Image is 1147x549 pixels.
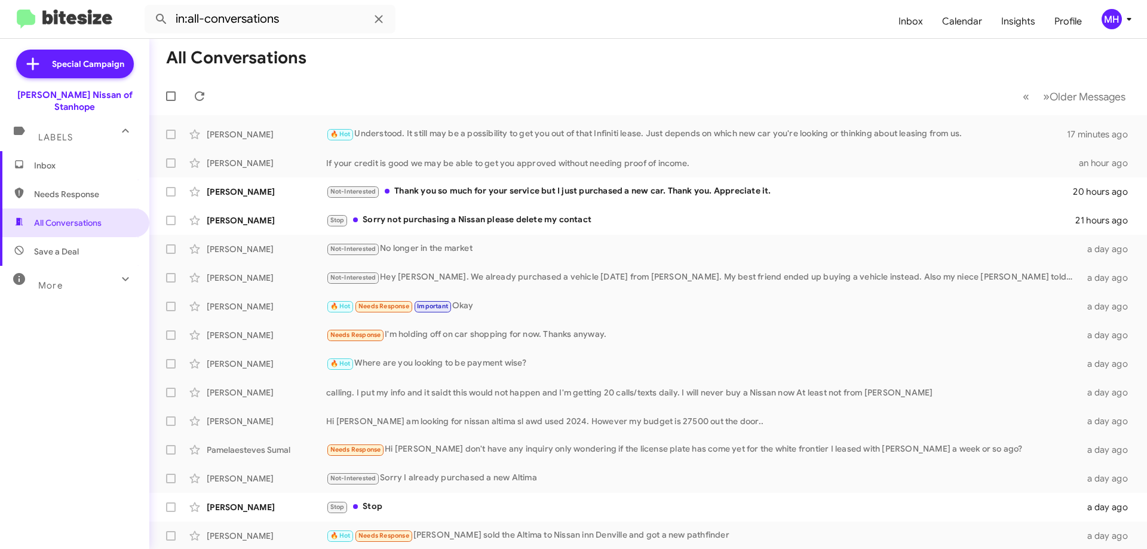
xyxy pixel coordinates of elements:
div: 17 minutes ago [1067,128,1137,140]
span: More [38,280,63,291]
div: Where are you looking to be payment wise? [326,357,1080,370]
span: » [1043,89,1050,104]
div: a day ago [1080,243,1137,255]
span: Special Campaign [52,58,124,70]
a: Profile [1045,4,1091,39]
span: 🔥 Hot [330,532,351,539]
span: Needs Response [330,331,381,339]
div: [PERSON_NAME] [207,530,326,542]
div: a day ago [1080,272,1137,284]
div: a day ago [1080,415,1137,427]
div: [PERSON_NAME] [207,272,326,284]
div: Sorry not purchasing a Nissan please delete my contact [326,213,1075,227]
span: Inbox [34,160,136,171]
span: Needs Response [34,188,136,200]
div: Hi [PERSON_NAME] don't have any inquiry only wondering if the license plate has come yet for the ... [326,443,1080,456]
div: a day ago [1080,530,1137,542]
div: a day ago [1080,387,1137,398]
span: Not-Interested [330,274,376,281]
div: Hi [PERSON_NAME] am looking for nissan altima sl awd used 2024. However my budget is 27500 out th... [326,415,1080,427]
div: [PERSON_NAME] [207,243,326,255]
div: [PERSON_NAME] [207,128,326,140]
span: Not-Interested [330,188,376,195]
div: [PERSON_NAME] [207,473,326,484]
span: Save a Deal [34,246,79,257]
div: a day ago [1080,358,1137,370]
div: [PERSON_NAME] sold the Altima to Nissan inn Denville and got a new pathfinder [326,529,1080,542]
span: Not-Interested [330,474,376,482]
div: Thank you so much for your service but I just purchased a new car. Thank you. Appreciate it. [326,185,1073,198]
span: Not-Interested [330,245,376,253]
div: a day ago [1080,300,1137,312]
button: MH [1091,9,1134,29]
a: Insights [992,4,1045,39]
div: If your credit is good we may be able to get you approved without needing proof of income. [326,157,1079,169]
span: « [1023,89,1029,104]
span: 🔥 Hot [330,302,351,310]
div: a day ago [1080,501,1137,513]
span: Needs Response [358,302,409,310]
div: [PERSON_NAME] [207,501,326,513]
div: Understood. It still may be a possibility to get you out of that Infiniti lease. Just depends on ... [326,127,1067,141]
div: I'm holding off on car shopping for now. Thanks anyway. [326,328,1080,342]
div: 21 hours ago [1075,214,1137,226]
input: Search [145,5,395,33]
a: Inbox [889,4,933,39]
div: Sorry I already purchased a new Altima [326,471,1080,485]
div: an hour ago [1079,157,1137,169]
span: 🔥 Hot [330,360,351,367]
div: a day ago [1080,329,1137,341]
div: 20 hours ago [1073,186,1137,198]
div: [PERSON_NAME] [207,214,326,226]
div: calling. I put my info and it saidt this would not happen and I'm getting 20 calls/texts daily. I... [326,387,1080,398]
div: MH [1102,9,1122,29]
a: Special Campaign [16,50,134,78]
button: Next [1036,84,1133,109]
span: All Conversations [34,217,102,229]
div: a day ago [1080,444,1137,456]
nav: Page navigation example [1016,84,1133,109]
span: Labels [38,132,73,143]
div: [PERSON_NAME] [207,329,326,341]
span: Needs Response [358,532,409,539]
span: Stop [330,503,345,511]
a: Calendar [933,4,992,39]
div: [PERSON_NAME] [207,415,326,427]
div: [PERSON_NAME] [207,300,326,312]
span: Older Messages [1050,90,1125,103]
span: Needs Response [330,446,381,453]
div: Hey [PERSON_NAME]. We already purchased a vehicle [DATE] from [PERSON_NAME]. My best friend ended... [326,271,1080,284]
div: Okay [326,299,1080,313]
span: Important [417,302,448,310]
button: Previous [1016,84,1036,109]
span: 🔥 Hot [330,130,351,138]
div: Pamelaesteves Sumal [207,444,326,456]
div: [PERSON_NAME] [207,358,326,370]
div: Stop [326,500,1080,514]
div: [PERSON_NAME] [207,157,326,169]
span: Stop [330,216,345,224]
div: No longer in the market [326,242,1080,256]
div: [PERSON_NAME] [207,186,326,198]
div: [PERSON_NAME] [207,387,326,398]
h1: All Conversations [166,48,306,68]
div: a day ago [1080,473,1137,484]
